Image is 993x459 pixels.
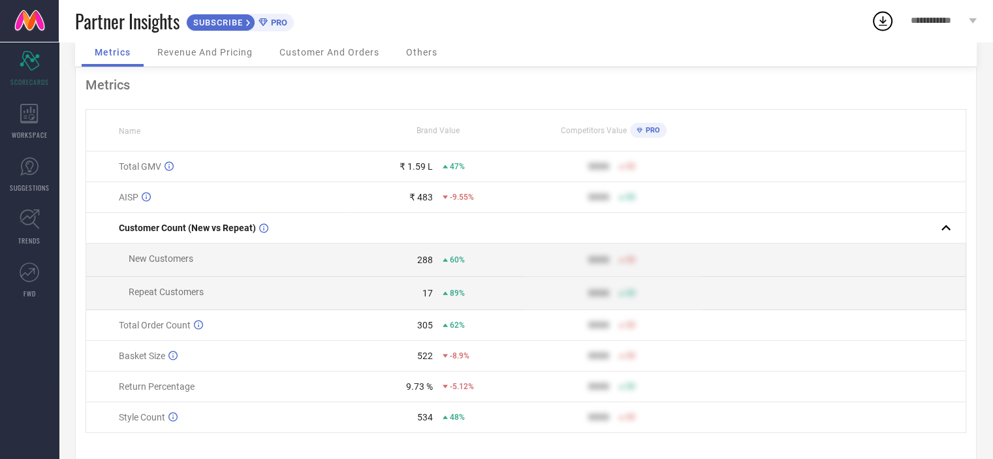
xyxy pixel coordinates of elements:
span: SCORECARDS [10,77,49,87]
span: FWD [24,289,36,298]
span: Repeat Customers [129,287,204,297]
span: 50 [626,193,635,202]
span: Style Count [119,412,165,422]
span: 50 [626,321,635,330]
span: Return Percentage [119,381,195,392]
div: 534 [417,412,433,422]
span: PRO [642,126,660,135]
span: 50 [626,289,635,298]
span: Total GMV [119,161,161,172]
div: Metrics [86,77,966,93]
span: -5.12% [450,382,474,391]
span: Metrics [95,47,131,57]
span: Basket Size [119,351,165,361]
span: AISP [119,192,138,202]
div: 305 [417,320,433,330]
span: 60% [450,255,465,264]
span: 50 [626,413,635,422]
span: Competitors Value [561,126,627,135]
span: 50 [626,255,635,264]
span: -9.55% [450,193,474,202]
span: Revenue And Pricing [157,47,253,57]
span: Total Order Count [119,320,191,330]
span: 50 [626,382,635,391]
span: 48% [450,413,465,422]
span: 50 [626,162,635,171]
span: PRO [268,18,287,27]
span: Brand Value [417,126,460,135]
div: 17 [422,288,433,298]
div: 9999 [588,161,609,172]
div: ₹ 1.59 L [400,161,433,172]
span: SUBSCRIBE [187,18,246,27]
div: 9999 [588,255,609,265]
span: 47% [450,162,465,171]
span: Partner Insights [75,8,180,35]
span: New Customers [129,253,193,264]
div: 9.73 % [406,381,433,392]
a: SUBSCRIBEPRO [186,10,294,31]
div: 9999 [588,351,609,361]
div: 9999 [588,381,609,392]
span: Customer Count (New vs Repeat) [119,223,256,233]
div: 9999 [588,192,609,202]
div: 9999 [588,320,609,330]
span: 62% [450,321,465,330]
span: 89% [450,289,465,298]
div: Open download list [871,9,894,33]
div: ₹ 483 [409,192,433,202]
span: 50 [626,351,635,360]
span: SUGGESTIONS [10,183,50,193]
div: 9999 [588,288,609,298]
span: Name [119,127,140,136]
span: -8.9% [450,351,469,360]
div: 522 [417,351,433,361]
div: 288 [417,255,433,265]
span: Others [406,47,437,57]
span: Customer And Orders [279,47,379,57]
span: TRENDS [18,236,40,245]
span: WORKSPACE [12,130,48,140]
div: 9999 [588,412,609,422]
